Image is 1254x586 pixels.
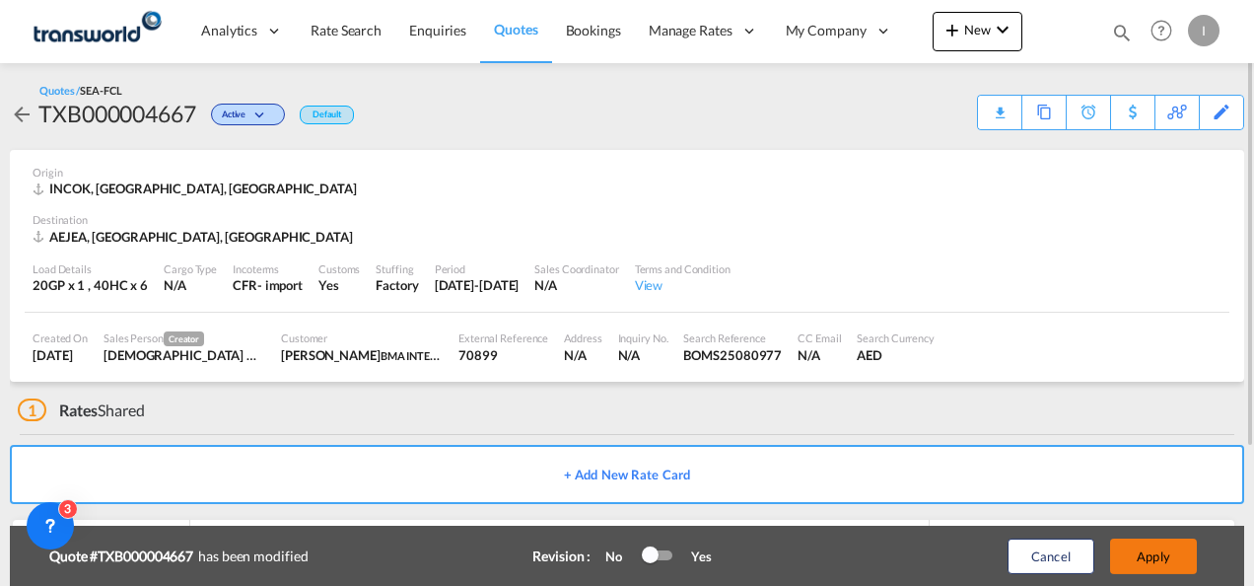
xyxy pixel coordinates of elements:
div: Sales Coordinator [534,261,618,276]
span: Quotes [494,21,537,37]
div: - import [257,276,303,294]
button: Apply [1110,539,1197,574]
div: Inquiry No. [618,330,668,345]
div: Customer [281,330,443,345]
div: Load Details [33,261,148,276]
div: N/A [618,346,668,364]
div: INCOK, Cochin, Asia Pacific [33,180,362,197]
span: Rates [59,401,99,419]
div: Cargo Type [164,261,217,276]
div: Created On [33,330,88,345]
div: Incoterms [233,261,303,276]
span: My Company [786,21,867,40]
span: Bookings [566,22,621,38]
span: Creator [164,331,204,346]
div: Sales Person [104,330,265,346]
div: Address [564,330,601,345]
div: External Reference [458,330,548,345]
div: icon-arrow-left [10,98,38,129]
div: Irishi Kiran [104,346,265,364]
span: Rate Search [311,22,382,38]
div: HARUN SHARMA [281,346,443,364]
img: f753ae806dec11f0841701cdfdf085c0.png [30,9,163,53]
span: 1 [18,399,46,421]
div: Search Currency [857,330,935,345]
div: N/A [534,276,618,294]
div: Quotes /SEA-FCL [39,83,122,98]
span: Analytics [201,21,257,40]
button: Cancel [1008,539,1094,574]
md-icon: icon-download [988,99,1011,113]
button: icon-plus 400-fgNewicon-chevron-down [933,12,1022,51]
div: AEJEA, Jebel Ali, Middle East [33,228,358,246]
div: CC Email [798,330,841,345]
div: 18 Sep 2025 [435,276,520,294]
button: + Add New Rate Card [10,445,1244,504]
span: BMA INTERNATIONAL FZE [381,347,512,363]
div: I [1188,15,1219,46]
md-icon: icon-chevron-down [250,110,274,121]
md-icon: icon-plus 400-fg [940,18,964,41]
div: View [635,276,731,294]
div: N/A [564,346,601,364]
div: Factory Stuffing [376,276,418,294]
div: TXB000004667 [38,98,196,129]
div: Shared [18,400,145,421]
div: Period [435,261,520,276]
div: Yes [671,548,712,565]
span: SEA-FCL [80,84,121,97]
span: Help [1145,14,1178,47]
div: N/A [164,276,217,294]
div: Revision : [532,547,591,566]
span: Manage Rates [649,21,732,40]
div: Yes [318,276,360,294]
div: Quote PDF is not available at this time [988,96,1011,113]
span: INCOK, [GEOGRAPHIC_DATA], [GEOGRAPHIC_DATA] [49,181,357,196]
div: Destination [33,212,1221,227]
div: Origin [33,165,1221,180]
div: Default [300,106,354,124]
span: New [940,22,1014,37]
div: Change Status Here [211,104,285,125]
md-icon: icon-chevron-down [991,18,1014,41]
div: Stuffing [376,261,418,276]
md-icon: icon-magnify [1111,22,1133,43]
div: has been modified [49,542,512,571]
div: Change Status Here [196,98,290,129]
md-icon: icon-arrow-left [10,103,34,126]
div: 2 Sep 2025 [33,346,88,364]
div: Help [1145,14,1188,49]
div: icon-magnify [1111,22,1133,51]
b: Quote #TXB000004667 [49,547,198,566]
div: N/A [798,346,841,364]
div: No [595,548,642,565]
span: Enquiries [409,22,466,38]
div: Terms and Condition [635,261,731,276]
div: AED [857,346,935,364]
div: Customs [318,261,360,276]
span: Active [222,109,250,127]
div: 20GP x 1 , 40HC x 6 [33,276,148,294]
div: CFR [233,276,257,294]
div: BOMS25080977 [683,346,782,364]
div: Search Reference [683,330,782,345]
div: 70899 [458,346,548,364]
